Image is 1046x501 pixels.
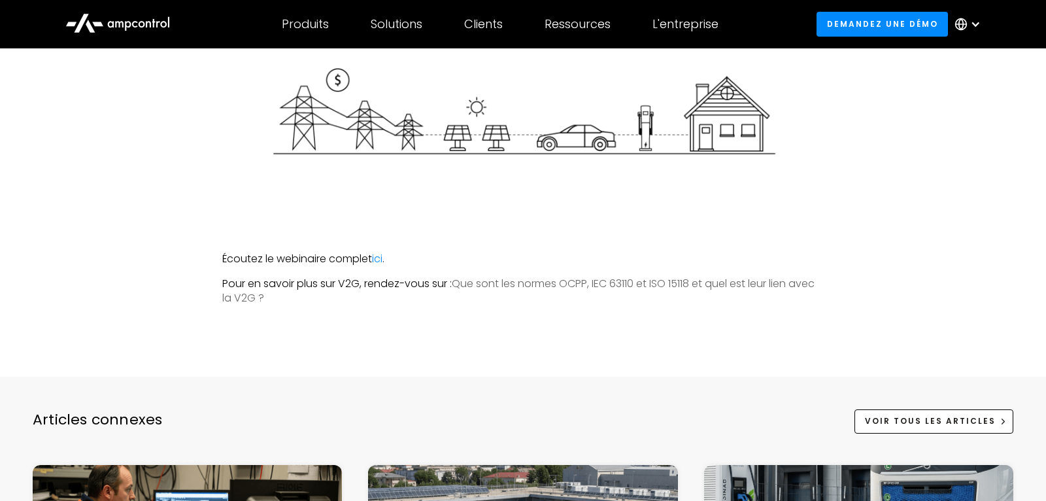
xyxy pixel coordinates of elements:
[222,277,824,306] p: Pour en savoir plus sur V2G, rendez-vous sur :
[464,17,503,31] div: Clients
[371,17,422,31] div: Solutions
[854,409,1013,434] a: Voir tous les articles
[222,226,824,241] p: ‍
[545,17,611,31] div: Ressources
[652,17,718,31] div: L'entreprise
[372,251,382,266] a: ici
[282,17,329,31] div: Produits
[817,12,948,36] a: Demandez une démo
[222,252,824,266] p: Écoutez le webinaire complet .
[865,415,996,427] div: Voir tous les articles
[33,410,162,449] div: Articles connexes
[222,276,815,305] a: Que sont les normes OCPP, IEC 63110 et ISO 15118 et quel est leur lien avec la V2G ?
